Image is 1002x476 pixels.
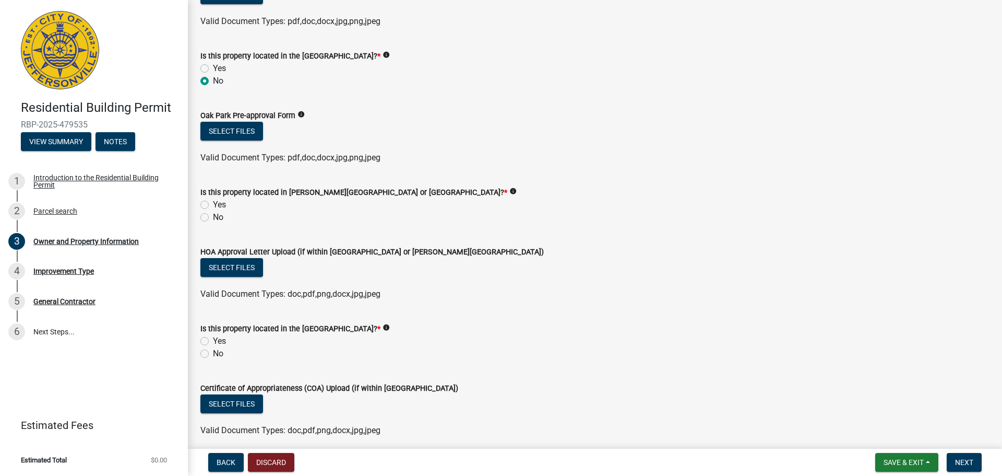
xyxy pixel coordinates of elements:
span: Valid Document Types: pdf,doc,docx,jpg,png,jpeg [200,153,380,162]
div: 6 [8,323,25,340]
i: info [297,111,305,118]
span: Save & Exit [884,458,924,467]
label: Yes [213,199,226,211]
label: No [213,75,223,87]
div: 4 [8,263,25,280]
wm-modal-confirm: Notes [96,138,135,146]
label: Certificate of Appropriateness (COA) Upload (if within [GEOGRAPHIC_DATA]) [200,385,458,392]
label: Is this property located in [PERSON_NAME][GEOGRAPHIC_DATA] or [GEOGRAPHIC_DATA]? [200,189,507,196]
div: Owner and Property Information [33,238,139,245]
div: 3 [8,233,25,250]
div: 2 [8,203,25,219]
div: Parcel search [33,207,77,215]
label: HOA Approval Letter Upload (if within [GEOGRAPHIC_DATA] or [PERSON_NAME][GEOGRAPHIC_DATA]) [200,249,544,256]
div: Introduction to the Residential Building Permit [33,174,171,189]
span: Estimated Total [21,457,67,463]
button: Select files [200,394,263,413]
span: Valid Document Types: doc,pdf,png,docx,jpg,jpeg [200,425,380,435]
label: Is this property located in the [GEOGRAPHIC_DATA]? [200,53,380,60]
div: Improvement Type [33,268,94,275]
span: Valid Document Types: doc,pdf,png,docx,jpg,jpeg [200,289,380,299]
span: RBP-2025-479535 [21,120,167,130]
label: Is this property located in the [GEOGRAPHIC_DATA]? [200,326,380,333]
button: View Summary [21,132,91,151]
button: Select files [200,122,263,141]
i: info [509,188,517,195]
h4: Residential Building Permit [21,100,180,115]
div: 1 [8,173,25,190]
div: 5 [8,293,25,310]
a: Estimated Fees [8,415,171,436]
label: No [213,347,223,360]
span: Back [217,458,235,467]
div: General Contractor [33,298,96,305]
i: info [383,324,390,331]
span: $0.00 [151,457,167,463]
img: City of Jeffersonville, Indiana [21,11,99,89]
label: Oak Park Pre-approval Form [200,112,295,120]
span: Valid Document Types: pdf,doc,docx,jpg,png,jpeg [200,16,380,26]
button: Back [208,453,244,472]
button: Next [947,453,982,472]
button: Select files [200,258,263,277]
button: Notes [96,132,135,151]
button: Discard [248,453,294,472]
label: Yes [213,335,226,347]
label: No [213,211,223,224]
span: Next [955,458,973,467]
wm-modal-confirm: Summary [21,138,91,146]
i: info [383,51,390,59]
button: Save & Exit [875,453,938,472]
label: Yes [213,62,226,75]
